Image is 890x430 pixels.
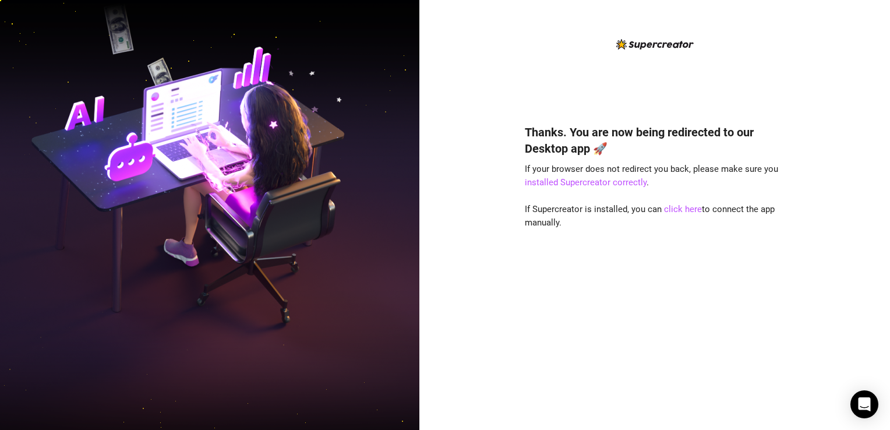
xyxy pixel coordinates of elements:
[525,164,778,188] span: If your browser does not redirect you back, please make sure you .
[664,204,702,214] a: click here
[616,39,694,50] img: logo-BBDzfeDw.svg
[525,204,775,228] span: If Supercreator is installed, you can to connect the app manually.
[525,124,785,157] h4: Thanks. You are now being redirected to our Desktop app 🚀
[525,177,647,188] a: installed Supercreator correctly
[850,390,878,418] div: Open Intercom Messenger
